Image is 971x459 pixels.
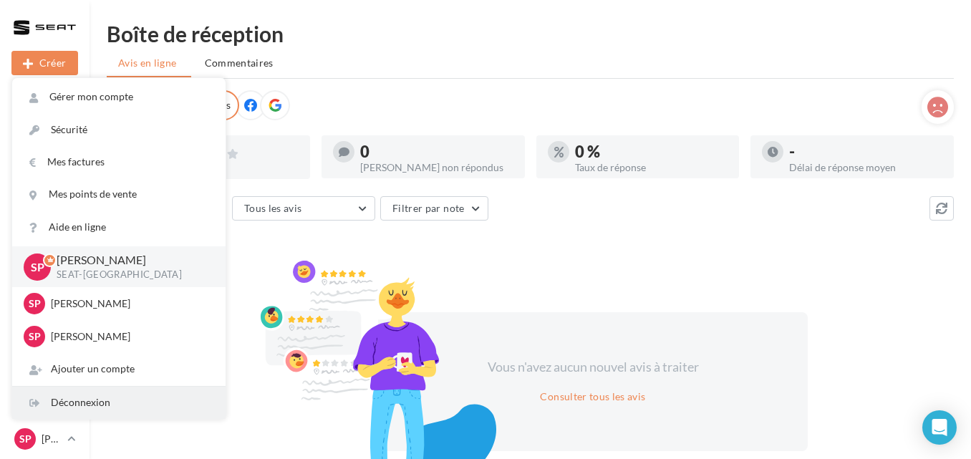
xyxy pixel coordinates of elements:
div: Taux de réponse [575,163,728,173]
p: SEAT-[GEOGRAPHIC_DATA] [57,269,203,281]
p: [PERSON_NAME] [57,252,203,269]
span: Sp [29,329,41,344]
div: Déconnexion [12,387,226,419]
div: Boîte de réception [107,23,954,44]
span: Commentaires [205,56,274,70]
div: Nouvelle campagne [11,51,78,75]
button: Créer [11,51,78,75]
p: [PERSON_NAME] [51,296,208,311]
span: Sp [19,432,32,446]
button: Filtrer par note [380,196,488,221]
span: Sp [31,259,44,275]
span: Tous les avis [244,202,302,214]
div: Open Intercom Messenger [922,410,957,445]
div: 0 % [575,144,728,160]
a: Sécurité [12,114,226,146]
a: Sp [PERSON_NAME] [11,425,78,453]
button: Consulter tous les avis [534,388,651,405]
a: Aide en ligne [12,211,226,243]
a: Gérer mon compte [12,81,226,113]
span: Sp [29,296,41,311]
div: - [789,144,942,160]
a: Mes factures [12,146,226,178]
div: Vous n'avez aucun nouvel avis à traiter [470,358,716,377]
div: Délai de réponse moyen [789,163,942,173]
div: Ajouter un compte [12,353,226,385]
div: 0 [360,144,513,160]
p: [PERSON_NAME] [42,432,62,446]
a: Mes points de vente [12,178,226,211]
div: [PERSON_NAME] non répondus [360,163,513,173]
p: [PERSON_NAME] [51,329,208,344]
button: Tous les avis [232,196,375,221]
